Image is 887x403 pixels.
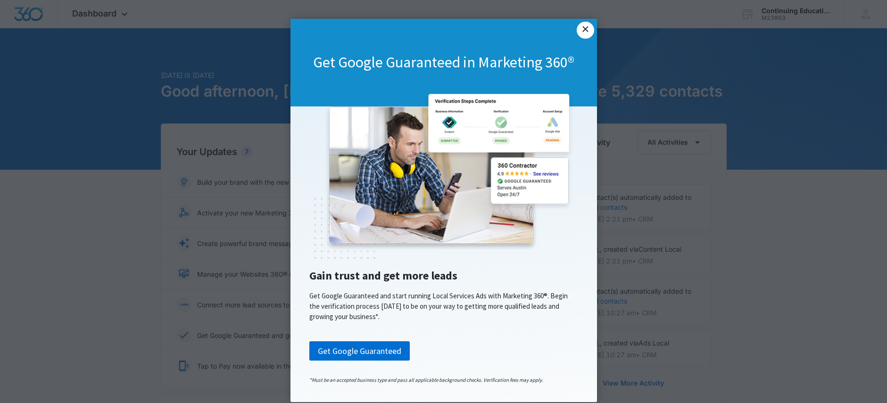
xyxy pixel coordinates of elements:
[309,341,410,361] a: Get Google Guaranteed
[309,377,543,383] span: *Must be an accepted business type and pass all applicable background checks. Verification fees m...
[309,268,457,283] span: Gain trust and get more leads
[290,53,597,73] h1: Get Google Guaranteed in Marketing 360®
[577,22,594,39] a: Close modal
[309,291,568,321] span: Get Google Guaranteed and start running Local Services Ads with Marketing 360®. Begin the verific...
